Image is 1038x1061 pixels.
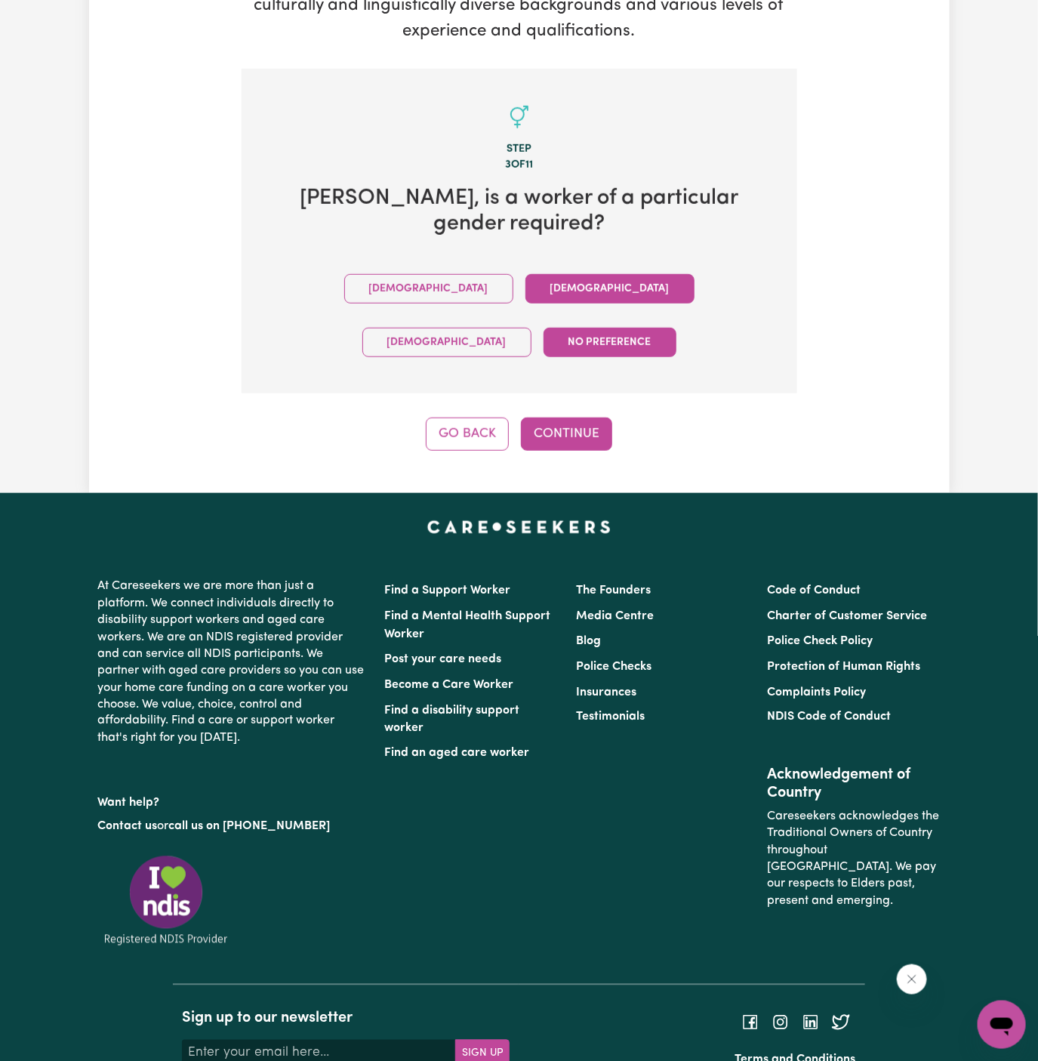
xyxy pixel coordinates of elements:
span: Need any help? [9,11,91,23]
p: Careseekers acknowledges the Traditional Owners of Country throughout [GEOGRAPHIC_DATA]. We pay o... [767,803,940,916]
a: Protection of Human Rights [767,661,920,673]
a: Follow Careseekers on LinkedIn [802,1016,820,1029]
a: call us on [PHONE_NUMBER] [169,821,331,833]
img: Registered NDIS provider [98,853,234,948]
a: Insurances [576,686,636,699]
a: Police Checks [576,661,651,673]
a: Media Centre [576,610,654,622]
iframe: Close message [897,964,927,995]
a: Find a Support Worker [385,584,511,597]
a: Become a Care Worker [385,679,514,691]
a: Follow Careseekers on Instagram [772,1016,790,1029]
button: [DEMOGRAPHIC_DATA] [525,274,695,304]
a: The Founders [576,584,651,597]
a: Code of Conduct [767,584,861,597]
button: [DEMOGRAPHIC_DATA] [344,274,513,304]
a: Charter of Customer Service [767,610,927,622]
div: 3 of 11 [266,157,773,174]
a: Find an aged care worker [385,748,530,760]
p: At Careseekers we are more than just a platform. We connect individuals directly to disability su... [98,572,367,753]
button: No preference [544,328,676,357]
button: Continue [521,418,612,451]
a: Contact us [98,821,158,833]
button: [DEMOGRAPHIC_DATA] [362,328,531,357]
a: NDIS Code of Conduct [767,711,891,723]
h2: [PERSON_NAME] , is a worker of a particular gender required? [266,186,773,238]
a: Find a disability support worker [385,705,520,735]
a: Find a Mental Health Support Worker [385,610,551,640]
a: Blog [576,635,601,647]
a: Follow Careseekers on Facebook [741,1016,759,1029]
a: Careseekers home page [427,520,611,532]
p: or [98,813,367,841]
button: Go Back [426,418,509,451]
h2: Sign up to our newsletter [182,1010,510,1028]
h2: Acknowledgement of Country [767,766,940,803]
div: Step [266,141,773,158]
a: Post your care needs [385,653,502,665]
p: Want help? [98,789,367,812]
a: Police Check Policy [767,635,873,647]
a: Complaints Policy [767,686,866,699]
iframe: Button to launch messaging window [978,1001,1026,1049]
a: Follow Careseekers on Twitter [832,1016,850,1029]
a: Testimonials [576,711,645,723]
